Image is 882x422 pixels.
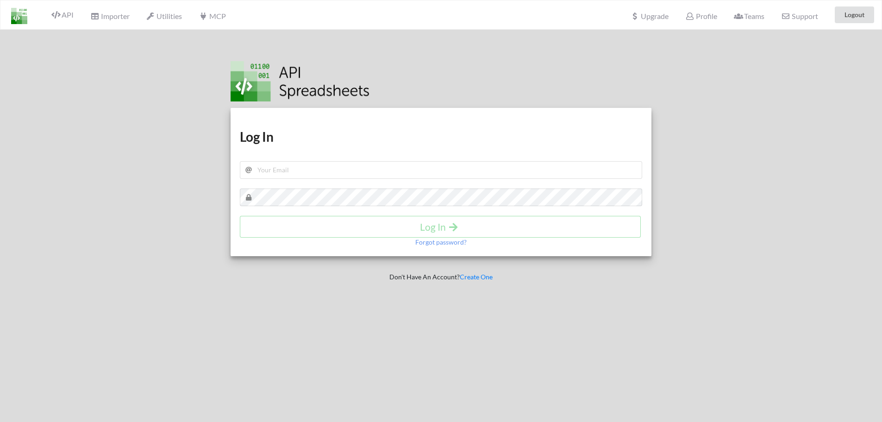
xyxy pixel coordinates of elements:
[199,12,225,20] span: MCP
[90,12,129,20] span: Importer
[240,128,643,145] h1: Log In
[631,13,669,20] span: Upgrade
[685,12,717,20] span: Profile
[781,13,818,20] span: Support
[240,161,643,179] input: Your Email
[11,8,27,24] img: LogoIcon.png
[146,12,182,20] span: Utilities
[51,10,74,19] span: API
[224,272,658,282] p: Don't Have An Account?
[734,12,764,20] span: Teams
[415,238,467,247] p: Forgot password?
[835,6,874,23] button: Logout
[231,61,369,101] img: Logo.png
[460,273,493,281] a: Create One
